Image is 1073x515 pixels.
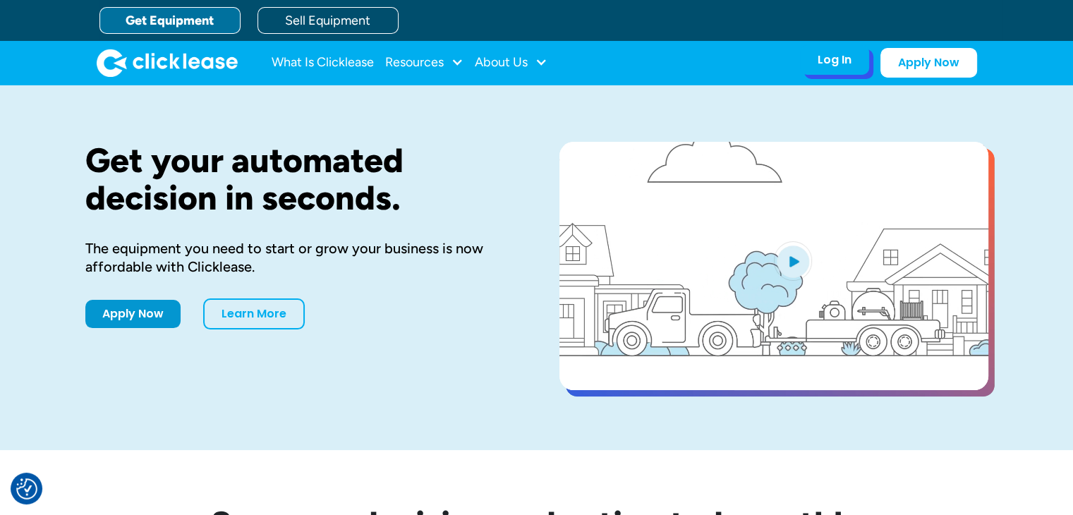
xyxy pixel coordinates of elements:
div: Resources [385,49,463,77]
div: Log In [818,53,851,67]
a: Get Equipment [99,7,241,34]
img: Revisit consent button [16,478,37,499]
h1: Get your automated decision in seconds. [85,142,514,217]
a: Sell Equipment [257,7,399,34]
div: The equipment you need to start or grow your business is now affordable with Clicklease. [85,239,514,276]
img: Clicklease logo [97,49,238,77]
a: What Is Clicklease [272,49,374,77]
div: About Us [475,49,547,77]
img: Blue play button logo on a light blue circular background [774,241,812,281]
button: Consent Preferences [16,478,37,499]
a: home [97,49,238,77]
a: Learn More [203,298,305,329]
a: open lightbox [559,142,988,390]
a: Apply Now [880,48,977,78]
a: Apply Now [85,300,181,328]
